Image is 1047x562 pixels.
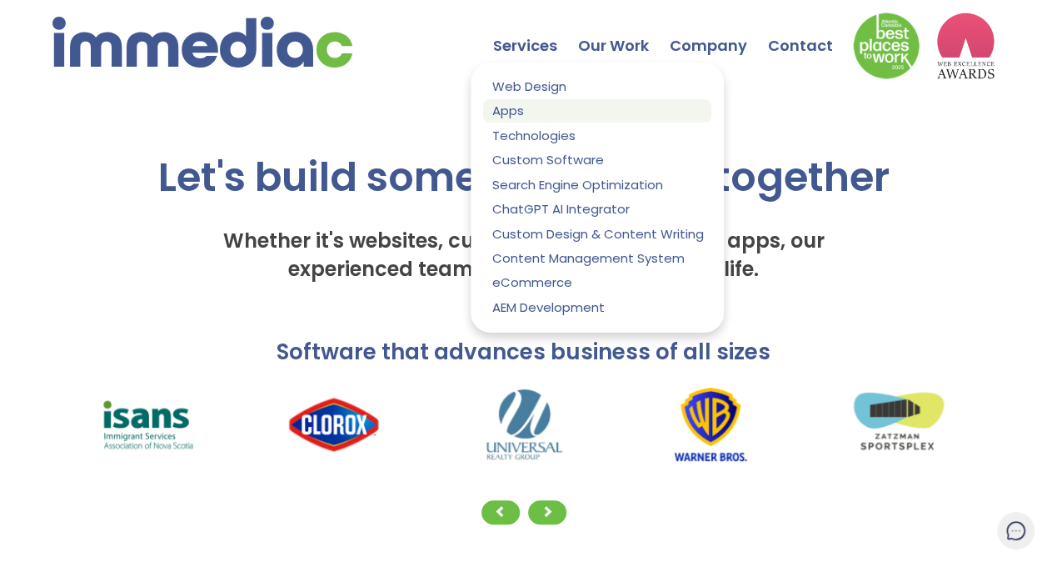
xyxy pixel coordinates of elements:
img: isansLogo.png [52,384,240,464]
a: Apps [483,99,711,122]
img: sportsplexLogo.png [805,384,993,464]
img: universalLogo.png [428,384,616,464]
img: logo2_wea_nobg.webp [936,13,995,79]
span: Software that advances business of all sizes [277,337,770,367]
span: Let's build something great together [158,149,890,205]
a: ChatGPT AI Integrator [483,198,711,220]
a: Company [669,4,767,63]
a: AEM Development [483,296,711,319]
a: Content Management System [483,247,711,269]
img: Clorox-logo.png [240,384,428,464]
a: Services [492,4,577,63]
a: eCommerce [483,271,711,294]
a: Web Design [483,75,711,98]
span: Whether it's websites, custom software or mobile apps, our experienced team can bring your vision... [223,227,825,283]
a: Technologies [483,124,711,147]
a: Search Engine Optimization [483,173,711,196]
a: Our Work [577,4,669,63]
a: Custom Software [483,148,711,171]
a: Custom Design & Content Writing [483,223,711,245]
img: Down [853,13,920,79]
a: Contact [767,4,853,63]
img: immediac [52,17,352,68]
img: Warner_Bros._logo.png [616,384,805,464]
